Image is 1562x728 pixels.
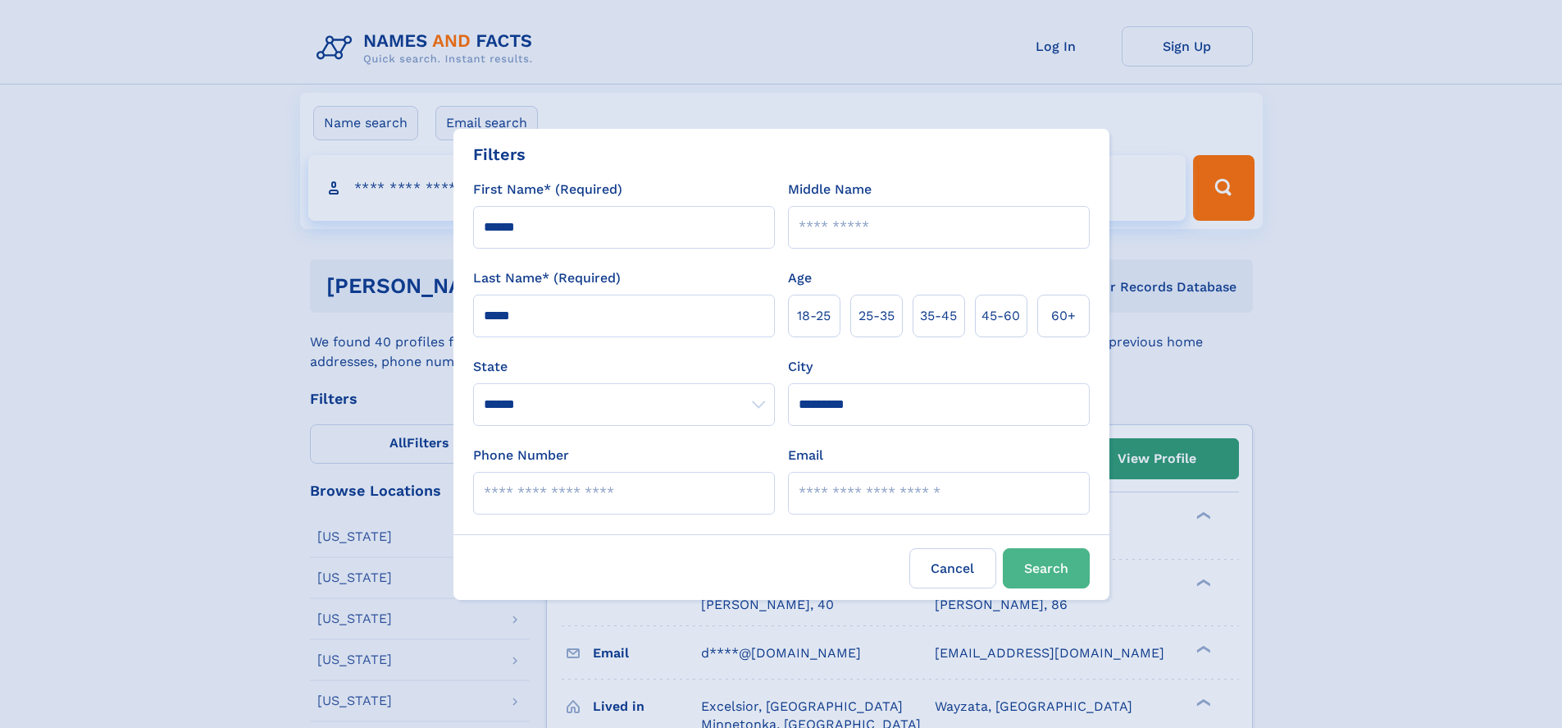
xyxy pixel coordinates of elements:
label: City [788,357,813,377]
span: 45‑60 [981,306,1020,326]
label: State [473,357,775,377]
span: 25‑35 [858,306,895,326]
label: Middle Name [788,180,872,199]
label: Email [788,446,823,465]
label: Phone Number [473,446,569,465]
span: 60+ [1051,306,1076,326]
span: 35‑45 [920,306,957,326]
label: First Name* (Required) [473,180,622,199]
label: Cancel [909,548,996,588]
label: Last Name* (Required) [473,268,621,288]
span: 18‑25 [797,306,831,326]
button: Search [1003,548,1090,588]
div: Filters [473,142,526,167]
label: Age [788,268,812,288]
